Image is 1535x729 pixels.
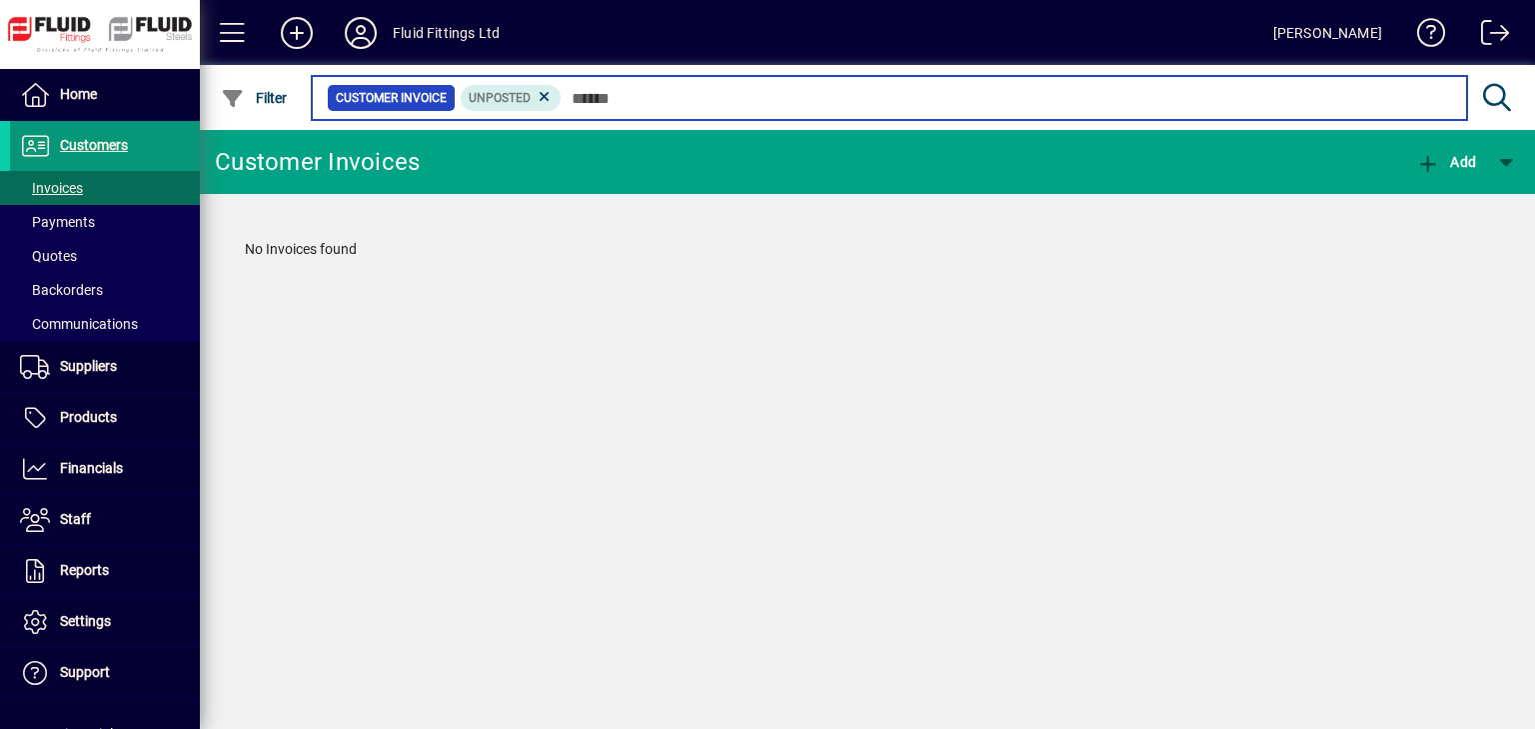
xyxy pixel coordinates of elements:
[1273,17,1382,49] div: [PERSON_NAME]
[10,239,200,273] a: Quotes
[461,85,562,111] mat-chip: Customer Invoice Status: Unposted
[10,307,200,341] a: Communications
[1411,144,1481,180] button: Add
[60,358,117,374] span: Suppliers
[469,91,531,105] span: Unposted
[336,88,447,108] span: Customer Invoice
[10,393,200,443] a: Products
[10,597,200,647] a: Settings
[10,342,200,392] a: Suppliers
[393,17,500,49] div: Fluid Fittings Ltd
[10,546,200,596] a: Reports
[60,562,109,578] span: Reports
[60,511,91,527] span: Staff
[20,180,83,196] span: Invoices
[20,316,138,332] span: Communications
[1466,4,1510,69] a: Logout
[60,613,111,629] span: Settings
[60,664,110,680] span: Support
[20,248,77,264] span: Quotes
[60,460,123,476] span: Financials
[221,90,288,106] span: Filter
[10,273,200,307] a: Backorders
[265,15,329,51] button: Add
[10,495,200,545] a: Staff
[10,171,200,205] a: Invoices
[10,70,200,120] a: Home
[20,282,103,298] span: Backorders
[20,214,95,230] span: Payments
[1416,154,1476,170] span: Add
[10,205,200,239] a: Payments
[60,137,128,153] span: Customers
[10,444,200,494] a: Financials
[225,219,1510,280] div: No Invoices found
[10,648,200,698] a: Support
[215,146,420,178] div: Customer Invoices
[1402,4,1446,69] a: Knowledge Base
[60,409,117,425] span: Products
[329,15,393,51] button: Profile
[60,86,97,102] span: Home
[216,80,293,116] button: Filter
